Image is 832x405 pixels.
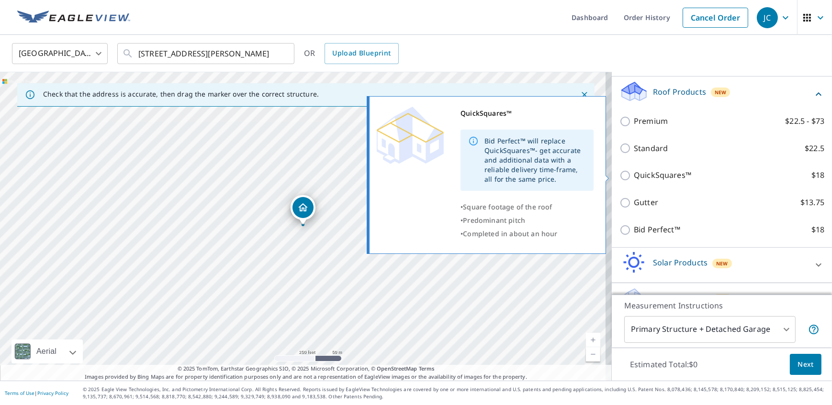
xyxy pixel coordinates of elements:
[634,142,668,154] p: Standard
[578,88,591,101] button: Close
[653,292,708,304] p: Walls Products
[12,40,108,67] div: [GEOGRAPHIC_DATA]
[634,115,668,127] p: Premium
[461,214,594,227] div: •
[811,224,824,236] p: $18
[622,354,706,375] p: Estimated Total: $0
[5,390,34,396] a: Terms of Use
[377,365,417,372] a: OpenStreetMap
[800,197,824,208] p: $13.75
[325,43,398,64] a: Upload Blueprint
[461,227,594,241] div: •
[83,386,827,400] p: © 2025 Eagle View Technologies, Inc. and Pictometry International Corp. All Rights Reserved. Repo...
[619,287,824,314] div: Walls ProductsNew
[790,354,821,375] button: Next
[798,359,814,371] span: Next
[463,216,525,225] span: Predominant pitch
[805,142,824,154] p: $22.5
[138,40,275,67] input: Search by address or latitude-longitude
[683,8,748,28] a: Cancel Order
[43,90,319,99] p: Check that the address is accurate, then drag the marker over the correct structure.
[653,257,708,268] p: Solar Products
[17,11,130,25] img: EV Logo
[332,47,391,59] span: Upload Blueprint
[624,316,796,343] div: Primary Structure + Detached Garage
[619,80,824,108] div: Roof ProductsNew
[634,197,658,208] p: Gutter
[757,7,778,28] div: JC
[419,365,435,372] a: Terms
[304,43,399,64] div: OR
[34,339,59,363] div: Aerial
[624,300,820,311] p: Measurement Instructions
[619,252,824,279] div: Solar ProductsNew
[634,224,680,236] p: Bid Perfect™
[811,169,824,181] p: $18
[785,115,824,127] p: $22.5 - $73
[461,107,594,120] div: QuickSquares™
[11,339,83,363] div: Aerial
[808,324,820,335] span: Your report will include the primary structure and a detached garage if one exists.
[377,107,444,164] img: Premium
[716,260,728,267] span: New
[715,88,727,96] span: New
[5,390,68,396] p: |
[178,365,435,373] span: © 2025 TomTom, Earthstar Geographics SIO, © 2025 Microsoft Corporation, ©
[653,86,706,98] p: Roof Products
[463,202,552,211] span: Square footage of the roof
[586,333,600,347] a: Current Level 17, Zoom In
[37,390,68,396] a: Privacy Policy
[634,169,691,181] p: QuickSquares™
[463,229,557,238] span: Completed in about an hour
[461,200,594,214] div: •
[586,347,600,361] a: Current Level 17, Zoom Out
[484,132,586,188] div: Bid Perfect™ will replace QuickSquares™- get accurate and additional data with a reliable deliver...
[291,195,315,225] div: Dropped pin, building 1, Residential property, 14118 Whitney Cir Broomfield, CO 80023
